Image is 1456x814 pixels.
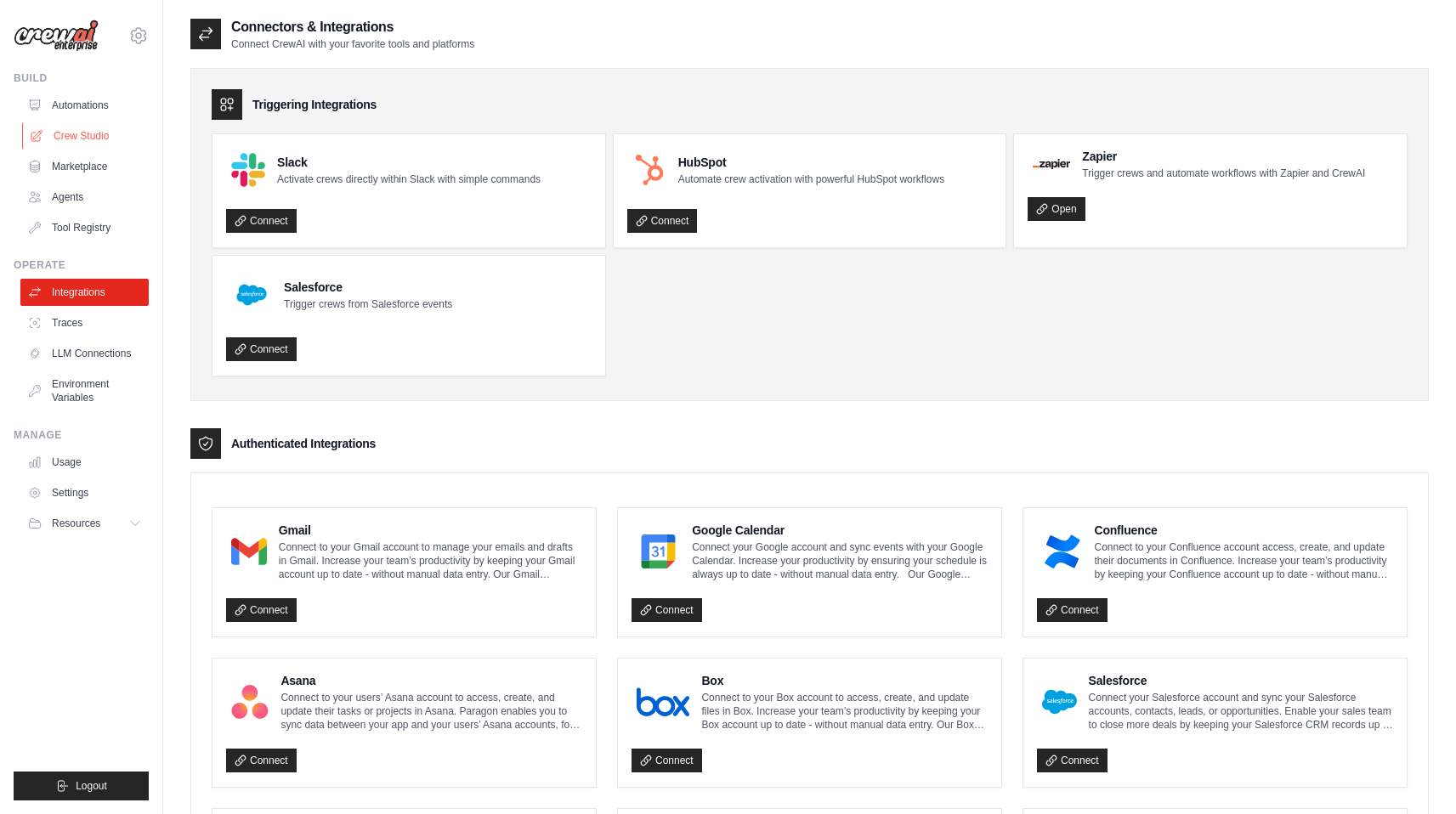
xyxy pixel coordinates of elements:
[231,435,376,452] h3: Authenticated Integrations
[632,749,702,772] a: Connect
[231,17,474,37] h2: Connectors & Integrations
[1095,540,1394,581] p: Connect to your Confluence account access, create, and update their documents in Confluence. Incr...
[692,540,988,581] p: Connect your Google account and sync events with your Google Calendar. Increase your productivity...
[701,672,988,689] h4: Box
[1082,148,1365,165] h4: Zapier
[76,779,107,793] span: Logout
[284,279,452,296] h4: Salesforce
[20,279,149,306] a: Integrations
[226,209,297,233] a: Connect
[1042,534,1083,568] img: Confluence Logo
[1089,672,1393,689] h4: Salesforce
[277,154,541,171] h4: Slack
[14,772,149,800] button: Logout
[277,172,541,186] p: Activate crews directly within Slack with simple commands
[231,534,267,568] img: Gmail Logo
[632,153,666,187] img: HubSpot Logo
[637,534,680,568] img: Google Calendar Logo
[1042,685,1077,719] img: Salesforce Logo
[280,672,582,689] h4: Asana
[692,522,988,539] h4: Google Calendar
[1037,749,1108,772] a: Connect
[14,258,149,272] div: Operate
[632,598,702,622] a: Connect
[279,522,582,539] h4: Gmail
[22,122,150,150] a: Crew Studio
[20,309,149,336] a: Traces
[20,214,149,241] a: Tool Registry
[52,517,100,530] span: Resources
[231,153,265,187] img: Slack Logo
[637,685,689,719] img: Box Logo
[14,71,149,85] div: Build
[20,153,149,180] a: Marketplace
[14,20,99,52] img: Logo
[20,92,149,119] a: Automations
[20,370,149,411] a: Environment Variables
[20,479,149,506] a: Settings
[284,297,452,311] p: Trigger crews from Salesforce events
[279,540,582,581] p: Connect to your Gmail account to manage your emails and drafts in Gmail. Increase your team’s pro...
[226,598,297,622] a: Connect
[226,337,297,361] a: Connect
[226,749,297,772] a: Connect
[1028,197,1085,221] a: Open
[20,449,149,476] a: Usage
[20,184,149,211] a: Agents
[1082,167,1365,180] p: Trigger crews and automate workflows with Zapier and CrewAI
[231,274,272,315] img: Salesforce Logo
[627,209,698,233] a: Connect
[14,428,149,442] div: Manage
[1095,522,1394,539] h4: Confluence
[701,691,988,732] p: Connect to your Box account to access, create, and update files in Box. Increase your team’s prod...
[231,37,474,51] p: Connect CrewAI with your favorite tools and platforms
[1033,159,1070,169] img: Zapier Logo
[678,154,944,171] h4: HubSpot
[280,691,582,732] p: Connect to your users’ Asana account to access, create, and update their tasks or projects in Asa...
[1037,598,1108,622] a: Connect
[1089,691,1393,732] p: Connect your Salesforce account and sync your Salesforce accounts, contacts, leads, or opportunit...
[678,172,944,186] p: Automate crew activation with powerful HubSpot workflows
[231,685,269,719] img: Asana Logo
[20,340,149,367] a: LLM Connections
[20,510,149,537] button: Resources
[252,96,377,113] h3: Triggering Integrations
